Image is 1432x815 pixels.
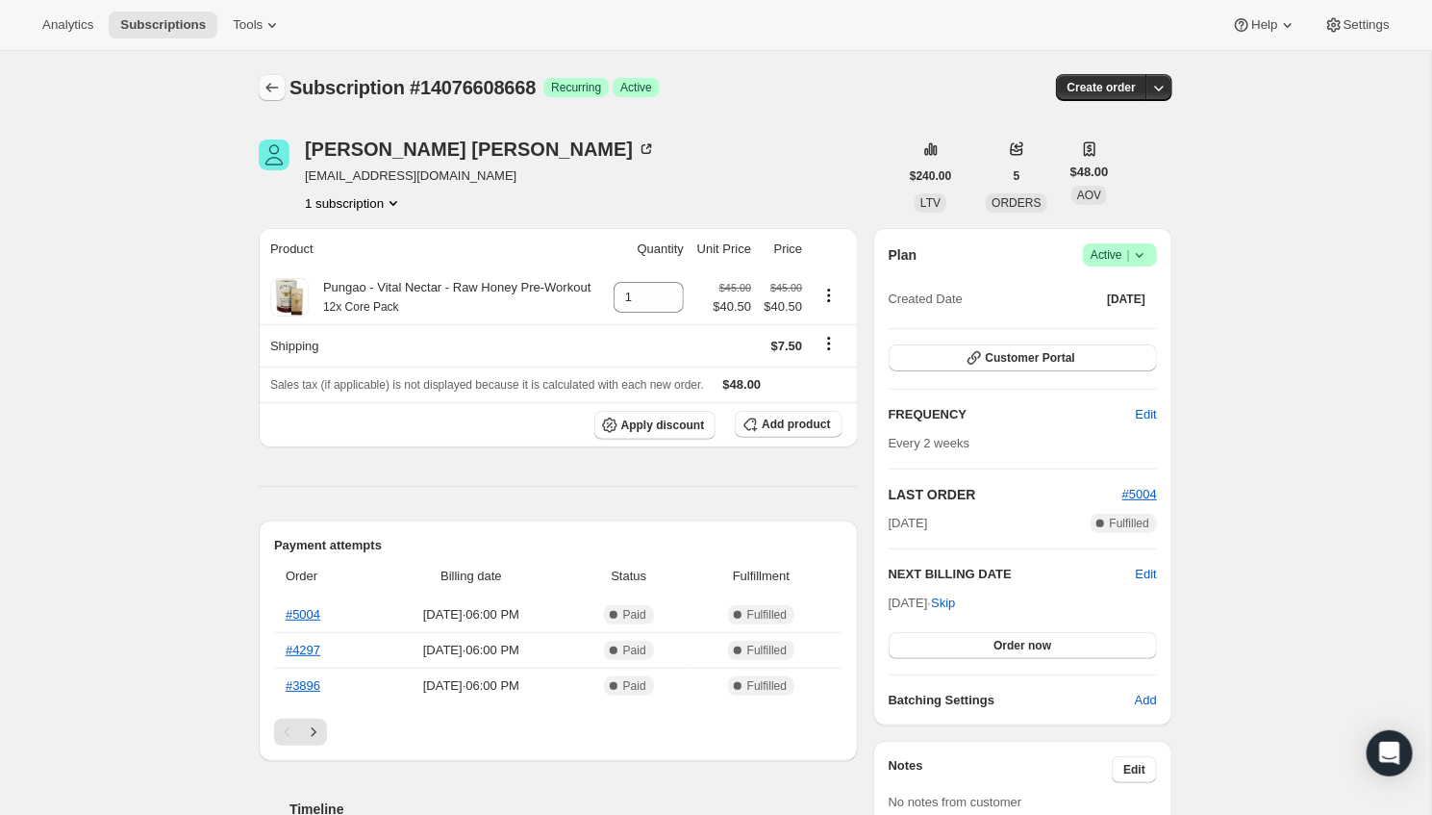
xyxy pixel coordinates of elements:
[1367,730,1413,777] div: Open Intercom Messenger
[814,333,844,354] button: Shipping actions
[233,17,263,33] span: Tools
[1110,516,1149,531] span: Fulfilled
[931,594,955,613] span: Skip
[286,678,320,693] a: #3896
[42,17,93,33] span: Analytics
[771,339,803,353] span: $7.50
[992,196,1041,210] span: ORDERS
[259,140,289,170] span: Michel Spoto
[377,641,566,660] span: [DATE] · 06:00 PM
[762,417,830,432] span: Add product
[1123,685,1168,716] button: Add
[763,297,802,317] span: $40.50
[551,80,601,95] span: Recurring
[747,643,787,658] span: Fulfilled
[1002,163,1032,190] button: 5
[889,514,928,533] span: [DATE]
[1122,485,1157,504] button: #5004
[889,795,1022,809] span: No notes from customer
[910,168,951,184] span: $240.00
[1127,247,1130,263] span: |
[623,607,646,623] span: Paid
[377,567,566,586] span: Billing date
[1220,12,1308,38] button: Help
[1112,756,1157,783] button: Edit
[1136,405,1157,424] span: Edit
[305,166,656,186] span: [EMAIL_ADDRESS][DOMAIN_NAME]
[1313,12,1401,38] button: Settings
[259,228,606,270] th: Product
[889,756,1113,783] h3: Notes
[920,196,941,210] span: LTV
[109,12,217,38] button: Subscriptions
[1091,245,1149,265] span: Active
[691,567,830,586] span: Fulfillment
[221,12,293,38] button: Tools
[1135,691,1157,710] span: Add
[1122,487,1157,501] a: #5004
[889,290,963,309] span: Created Date
[889,436,970,450] span: Every 2 weeks
[577,567,680,586] span: Status
[377,676,566,696] span: [DATE] · 06:00 PM
[1068,80,1136,95] span: Create order
[286,607,320,622] a: #5004
[259,324,606,367] th: Shipping
[1056,74,1147,101] button: Create order
[1077,189,1101,202] span: AOV
[120,17,206,33] span: Subscriptions
[889,632,1157,659] button: Order now
[713,297,751,317] span: $40.50
[757,228,808,270] th: Price
[305,140,656,159] div: [PERSON_NAME] [PERSON_NAME]
[620,80,652,95] span: Active
[606,228,690,270] th: Quantity
[270,378,704,392] span: Sales tax (if applicable) is not displayed because it is calculated with each new order.
[623,678,646,694] span: Paid
[623,643,646,658] span: Paid
[993,638,1051,653] span: Order now
[1136,565,1157,584] button: Edit
[889,691,1135,710] h6: Batching Settings
[747,607,787,623] span: Fulfilled
[289,77,536,98] span: Subscription #14076608668
[1107,292,1145,307] span: [DATE]
[274,536,842,555] h2: Payment attempts
[323,300,399,314] small: 12x Core Pack
[889,485,1122,504] h2: LAST ORDER
[889,344,1157,371] button: Customer Portal
[1124,399,1168,430] button: Edit
[594,411,716,440] button: Apply discount
[621,418,705,433] span: Apply discount
[690,228,757,270] th: Unit Price
[31,12,105,38] button: Analytics
[1344,17,1390,33] span: Settings
[889,245,917,265] h2: Plan
[986,350,1075,366] span: Customer Portal
[735,411,842,438] button: Add product
[723,377,762,392] span: $48.00
[898,163,963,190] button: $240.00
[286,643,320,657] a: #4297
[1014,168,1020,184] span: 5
[919,588,967,619] button: Skip
[1070,163,1109,182] span: $48.00
[274,555,371,598] th: Order
[259,74,286,101] button: Subscriptions
[377,605,566,624] span: [DATE] · 06:00 PM
[300,719,327,746] button: Next
[1123,762,1145,777] span: Edit
[274,719,842,746] nav: Pagination
[889,405,1136,424] h2: FREQUENCY
[1095,286,1157,313] button: [DATE]
[889,565,1136,584] h2: NEXT BILLING DATE
[719,282,751,293] small: $45.00
[1251,17,1277,33] span: Help
[305,193,403,213] button: Product actions
[889,596,956,610] span: [DATE] ·
[747,678,787,694] span: Fulfilled
[770,282,802,293] small: $45.00
[270,278,309,317] img: product img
